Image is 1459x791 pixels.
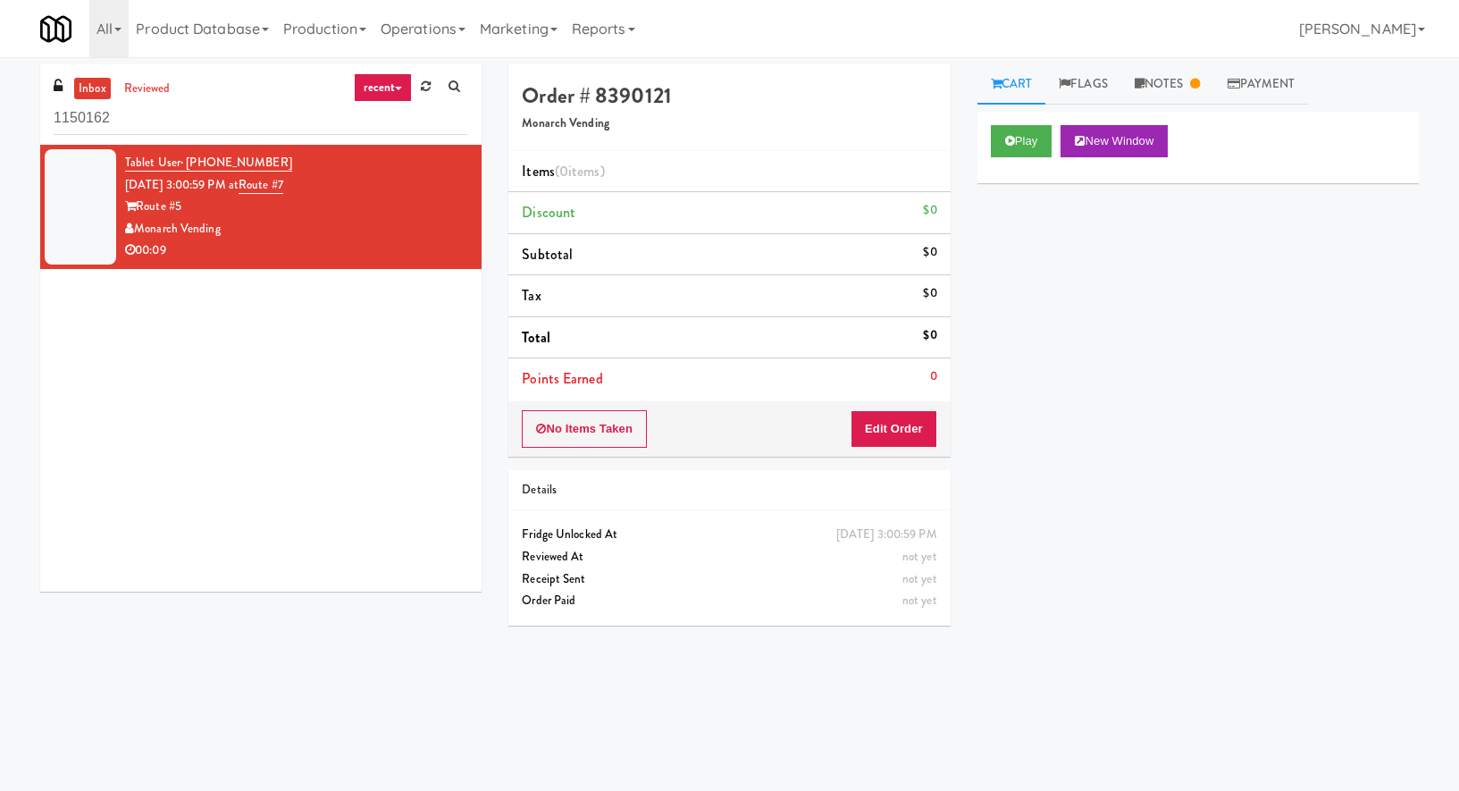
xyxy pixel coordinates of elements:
a: Flags [1045,64,1121,105]
div: Monarch Vending [125,218,468,240]
span: not yet [902,548,937,565]
span: Subtotal [522,244,573,265]
span: Total [522,327,550,348]
button: Edit Order [851,410,937,448]
span: (0 ) [555,161,605,181]
span: Items [522,161,604,181]
div: Details [522,479,936,501]
div: 00:09 [125,240,468,262]
span: not yet [902,592,937,609]
h4: Order # 8390121 [522,84,936,107]
button: Play [991,125,1052,157]
a: inbox [74,78,111,100]
button: No Items Taken [522,410,647,448]
a: Notes [1121,64,1214,105]
span: Points Earned [522,368,602,389]
div: Route #5 [125,196,468,218]
div: $0 [923,324,936,347]
div: [DATE] 3:00:59 PM [836,524,937,546]
a: Cart [977,64,1046,105]
div: Receipt Sent [522,568,936,591]
span: · [PHONE_NUMBER] [180,154,292,171]
input: Search vision orders [54,102,468,135]
a: Payment [1214,64,1309,105]
li: Tablet User· [PHONE_NUMBER][DATE] 3:00:59 PM atRoute #7Route #5Monarch Vending00:09 [40,145,482,269]
span: Tax [522,285,541,306]
span: Discount [522,202,575,223]
a: Route #7 [239,176,283,194]
img: Micromart [40,13,71,45]
div: Fridge Unlocked At [522,524,936,546]
h5: Monarch Vending [522,117,936,130]
div: Reviewed At [522,546,936,568]
a: Tablet User· [PHONE_NUMBER] [125,154,292,172]
span: [DATE] 3:00:59 PM at [125,176,239,193]
a: recent [354,73,413,102]
div: $0 [923,282,936,305]
button: New Window [1061,125,1168,157]
a: reviewed [120,78,175,100]
div: 0 [930,366,937,388]
ng-pluralize: items [568,161,600,181]
div: Order Paid [522,590,936,612]
div: $0 [923,199,936,222]
div: $0 [923,241,936,264]
span: not yet [902,570,937,587]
